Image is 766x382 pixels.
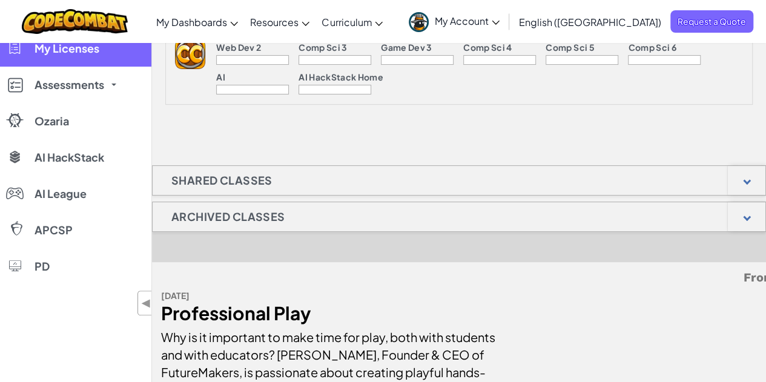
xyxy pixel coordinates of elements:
[150,5,244,38] a: My Dashboards
[670,10,753,33] a: Request a Quote
[35,116,69,127] span: Ozaria
[156,16,227,28] span: My Dashboards
[403,2,506,41] a: My Account
[315,5,389,38] a: Curriculum
[35,188,87,199] span: AI League
[381,42,432,52] p: Game Dev 3
[35,43,99,54] span: My Licenses
[153,202,303,232] h1: Archived Classes
[244,5,315,38] a: Resources
[513,5,667,38] a: English ([GEOGRAPHIC_DATA])
[35,79,104,90] span: Assessments
[175,39,205,69] img: logo
[22,9,128,34] img: CodeCombat logo
[463,42,512,52] p: Comp Sci 4
[435,15,500,27] span: My Account
[519,16,661,28] span: English ([GEOGRAPHIC_DATA])
[161,287,497,305] div: [DATE]
[299,42,347,52] p: Comp Sci 3
[322,16,372,28] span: Curriculum
[141,294,151,312] span: ◀
[250,16,299,28] span: Resources
[299,72,383,82] p: AI HackStack Home
[409,12,429,32] img: avatar
[161,305,497,322] div: Professional Play
[153,165,291,196] h1: Shared Classes
[216,72,225,82] p: AI
[216,42,261,52] p: Web Dev 2
[546,42,594,52] p: Comp Sci 5
[628,42,676,52] p: Comp Sci 6
[35,152,104,163] span: AI HackStack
